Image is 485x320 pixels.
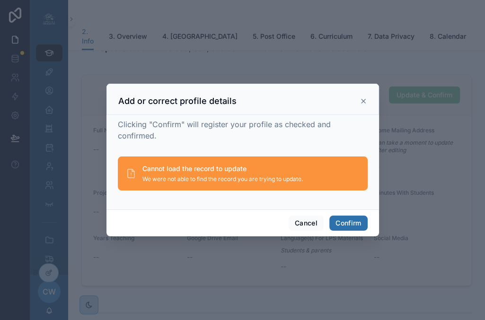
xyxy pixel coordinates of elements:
[142,164,303,173] span: Cannot load the record to update
[329,216,367,231] button: Confirm
[289,216,324,231] button: Cancel
[118,95,237,107] h3: Add or correct profile details
[142,175,303,183] span: We were not able to find the record you are trying to update.
[118,120,331,140] span: Clicking "Confirm" will register your profile as checked and confirmed.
